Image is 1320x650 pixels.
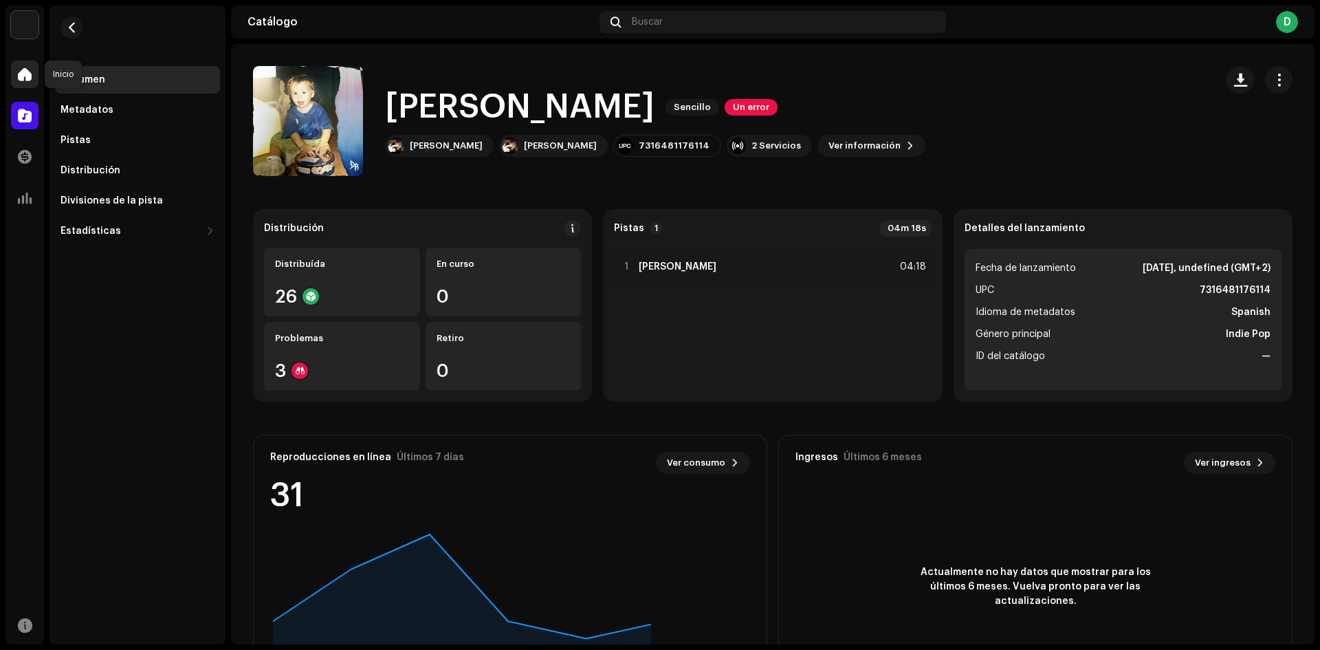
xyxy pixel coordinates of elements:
[751,140,801,151] div: 2 Servicios
[524,140,597,151] div: [PERSON_NAME]
[60,226,121,237] div: Estadísticas
[60,74,105,85] div: Resumen
[437,259,571,270] div: En curso
[632,17,663,28] span: Buscar
[385,85,654,129] h1: [PERSON_NAME]
[976,348,1045,365] span: ID del catálogo
[650,222,662,235] p-badge: 1
[976,260,1076,277] span: Fecha de lanzamiento
[247,17,594,28] div: Catálogo
[1226,326,1270,343] strong: Indie Pop
[896,259,926,275] div: 04:18
[828,132,901,160] span: Ver información
[275,333,409,344] div: Problemas
[976,282,994,299] span: UPC
[60,195,163,206] div: Divisiones de la pista
[725,99,778,116] span: Un error
[55,217,220,245] re-m-nav-dropdown: Estadísticas
[275,259,409,270] div: Distribuída
[1200,282,1270,299] strong: 7316481176114
[397,452,464,463] div: Últimos 7 días
[55,187,220,215] re-m-nav-item: Divisiones de la pista
[410,140,483,151] div: [PERSON_NAME]
[55,127,220,154] re-m-nav-item: Pistas
[965,223,1085,234] strong: Detalles del lanzamiento
[55,66,220,94] re-m-nav-item: Resumen
[55,157,220,184] re-m-nav-item: Distribución
[639,140,709,151] div: 7316481176114
[60,135,91,146] div: Pistas
[502,138,518,154] img: 741fe1ed-55a7-4f38-9266-0a60f9b999eb
[11,11,38,39] img: 297a105e-aa6c-4183-9ff4-27133c00f2e2
[55,96,220,124] re-m-nav-item: Metadatos
[976,304,1075,321] span: Idioma de metadatos
[1184,452,1275,474] button: Ver ingresos
[1143,260,1270,277] strong: [DATE], undefined (GMT+2)
[976,326,1050,343] span: Género principal
[614,223,644,234] strong: Pistas
[60,165,120,176] div: Distribución
[437,333,571,344] div: Retiro
[817,135,925,157] button: Ver información
[879,220,932,237] div: 04m 18s
[795,452,838,463] div: Ingresos
[912,565,1159,609] span: Actualmente no hay datos que mostrar para los últimos 6 meses. Vuelva pronto para ver las actuali...
[264,223,324,234] div: Distribución
[656,452,750,474] button: Ver consumo
[1262,348,1270,365] strong: —
[1195,449,1251,477] span: Ver ingresos
[639,261,716,272] strong: [PERSON_NAME]
[844,452,922,463] div: Últimos 6 meses
[60,105,113,116] div: Metadatos
[1276,11,1298,33] div: D
[1231,304,1270,321] strong: Spanish
[388,138,404,154] img: 8d4669d8-bdc4-459c-b58e-e763e252ae1a
[665,99,719,116] span: Sencillo
[270,452,391,463] div: Reproducciones en línea
[667,449,725,477] span: Ver consumo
